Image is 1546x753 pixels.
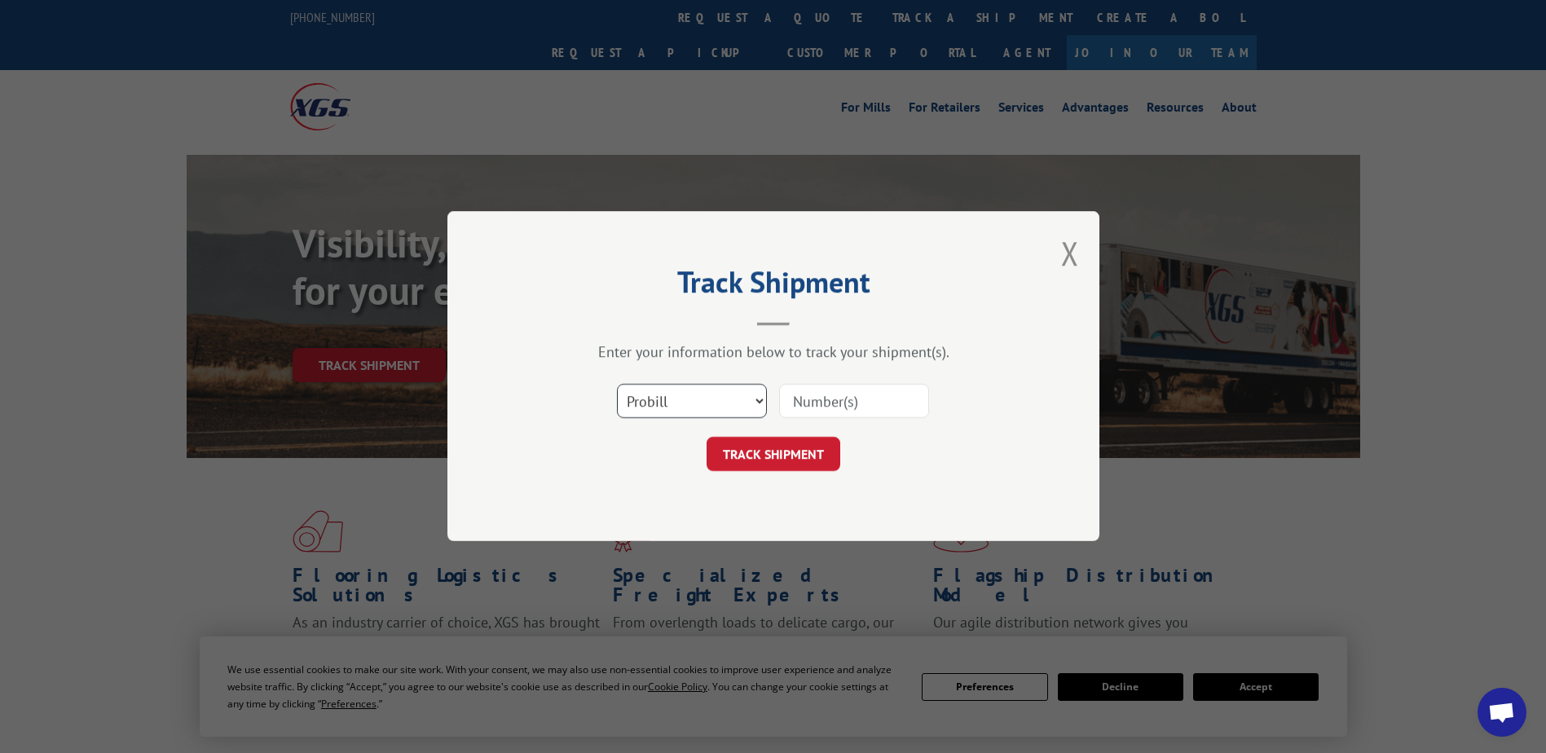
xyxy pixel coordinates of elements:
button: Close modal [1061,231,1079,275]
div: Enter your information below to track your shipment(s). [529,343,1018,362]
input: Number(s) [779,385,929,419]
button: TRACK SHIPMENT [707,438,840,472]
h2: Track Shipment [529,271,1018,302]
div: Open chat [1478,688,1526,737]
